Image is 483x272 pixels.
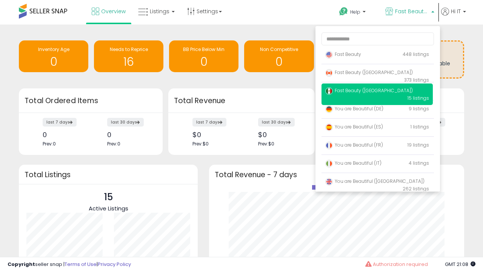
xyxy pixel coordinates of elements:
[325,142,333,149] img: france.png
[25,96,157,106] h3: Total Ordered Items
[8,261,131,268] div: seller snap | |
[173,56,235,68] h1: 0
[174,96,309,106] h3: Total Revenue
[38,46,69,53] span: Inventory Age
[325,178,333,185] img: uk.png
[325,69,413,76] span: Fast Beauty ([GEOGRAPHIC_DATA])
[350,9,360,15] span: Help
[403,51,429,57] span: 448 listings
[325,160,333,167] img: italy.png
[260,46,298,53] span: Non Competitive
[258,131,301,139] div: $0
[325,87,333,95] img: mexico.png
[98,56,160,68] h1: 16
[411,124,429,130] span: 1 listings
[325,51,361,57] span: Fast Beauty
[395,8,429,15] span: Fast Beauty ([GEOGRAPHIC_DATA])
[25,172,192,178] h3: Total Listings
[107,131,149,139] div: 0
[192,118,226,127] label: last 7 days
[43,141,56,147] span: Prev: 0
[19,40,88,72] a: Inventory Age 0
[325,51,333,59] img: usa.png
[110,46,148,53] span: Needs to Reprice
[325,69,333,77] img: canada.png
[404,77,429,83] span: 373 listings
[43,118,77,127] label: last 7 days
[451,8,461,15] span: Hi IT
[215,172,458,178] h3: Total Revenue - 7 days
[445,261,475,268] span: 2025-08-17 21:08 GMT
[169,40,238,72] a: BB Price Below Min 0
[403,185,429,192] span: 262 listings
[258,141,274,147] span: Prev: $0
[43,131,85,139] div: 0
[89,190,128,204] p: 15
[408,95,429,101] span: 15 listings
[325,87,413,94] span: Fast Beauty ([GEOGRAPHIC_DATA])
[325,105,383,112] span: You are Beautiful (DE)
[333,1,378,25] a: Help
[325,160,381,166] span: You are Beautiful (IT)
[192,131,236,139] div: $0
[101,8,126,15] span: Overview
[409,105,429,112] span: 9 listings
[325,124,383,130] span: You are Beautiful (ES)
[23,56,85,68] h1: 0
[183,46,225,53] span: BB Price Below Min
[409,160,429,166] span: 4 listings
[339,7,348,16] i: Get Help
[89,204,128,212] span: Active Listings
[244,40,314,72] a: Non Competitive 0
[192,141,209,147] span: Prev: $0
[248,56,310,68] h1: 0
[325,124,333,131] img: spain.png
[325,178,425,184] span: You are Beautiful ([GEOGRAPHIC_DATA])
[325,105,333,113] img: germany.png
[408,142,429,148] span: 19 listings
[150,8,169,15] span: Listings
[107,141,120,147] span: Prev: 0
[107,118,144,127] label: last 30 days
[325,142,383,148] span: You are Beautiful (FR)
[8,261,35,268] strong: Copyright
[94,40,163,72] a: Needs to Reprice 16
[98,261,131,268] a: Privacy Policy
[441,8,466,25] a: Hi IT
[65,261,97,268] a: Terms of Use
[258,118,295,127] label: last 30 days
